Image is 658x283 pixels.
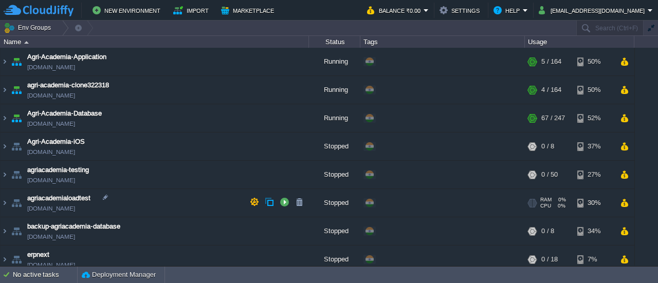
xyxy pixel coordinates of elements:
[9,104,24,132] img: AMDAwAAAACH5BAEAAAAALAAAAAABAAEAAAICRAEAOw==
[361,36,524,48] div: Tags
[93,4,163,16] button: New Environment
[577,104,611,132] div: 52%
[541,217,554,245] div: 0 / 8
[27,52,106,62] a: Agri-Academia-Application
[540,203,551,209] span: CPU
[577,161,611,188] div: 27%
[1,246,9,273] img: AMDAwAAAACH5BAEAAAAALAAAAAABAAEAAAICRAEAOw==
[4,4,74,17] img: CloudJiffy
[577,48,611,76] div: 50%
[577,76,611,104] div: 50%
[577,133,611,160] div: 37%
[27,232,75,242] a: [DOMAIN_NAME]
[27,62,75,72] a: [DOMAIN_NAME]
[1,189,9,217] img: AMDAwAAAACH5BAEAAAAALAAAAAABAAEAAAICRAEAOw==
[13,267,77,283] div: No active tasks
[541,133,554,160] div: 0 / 8
[309,104,360,132] div: Running
[555,203,565,209] span: 0%
[539,4,648,16] button: [EMAIL_ADDRESS][DOMAIN_NAME]
[9,48,24,76] img: AMDAwAAAACH5BAEAAAAALAAAAAABAAEAAAICRAEAOw==
[9,133,24,160] img: AMDAwAAAACH5BAEAAAAALAAAAAABAAEAAAICRAEAOw==
[309,189,360,217] div: Stopped
[27,193,90,203] a: agriacademialoadtest
[27,250,49,260] a: erpnext
[82,270,156,280] button: Deployment Manager
[541,104,565,132] div: 67 / 247
[309,217,360,245] div: Stopped
[493,4,523,16] button: Help
[27,108,102,119] a: Agri-Academia-Database
[221,4,277,16] button: Marketplace
[541,48,561,76] div: 5 / 164
[309,161,360,188] div: Stopped
[1,36,308,48] div: Name
[27,137,85,147] a: Agri-Academia-iOS
[440,4,483,16] button: Settings
[577,217,611,245] div: 34%
[1,76,9,104] img: AMDAwAAAACH5BAEAAAAALAAAAAABAAEAAAICRAEAOw==
[27,175,75,185] a: [DOMAIN_NAME]
[577,246,611,273] div: 7%
[27,203,75,214] a: [DOMAIN_NAME]
[525,36,634,48] div: Usage
[309,36,360,48] div: Status
[1,217,9,245] img: AMDAwAAAACH5BAEAAAAALAAAAAABAAEAAAICRAEAOw==
[309,246,360,273] div: Stopped
[367,4,424,16] button: Balance ₹0.00
[27,165,89,175] a: agriacademia-testing
[9,189,24,217] img: AMDAwAAAACH5BAEAAAAALAAAAAABAAEAAAICRAEAOw==
[1,161,9,188] img: AMDAwAAAACH5BAEAAAAALAAAAAABAAEAAAICRAEAOw==
[540,197,552,203] span: RAM
[9,217,24,245] img: AMDAwAAAACH5BAEAAAAALAAAAAABAAEAAAICRAEAOw==
[173,4,212,16] button: Import
[556,197,566,203] span: 0%
[27,147,75,157] span: [DOMAIN_NAME]
[27,80,109,90] a: agri-academia-clone322318
[9,76,24,104] img: AMDAwAAAACH5BAEAAAAALAAAAAABAAEAAAICRAEAOw==
[27,260,75,270] a: [DOMAIN_NAME]
[9,246,24,273] img: AMDAwAAAACH5BAEAAAAALAAAAAABAAEAAAICRAEAOw==
[27,221,120,232] a: backup-agriacademia-database
[309,133,360,160] div: Stopped
[27,90,75,101] a: [DOMAIN_NAME]
[309,76,360,104] div: Running
[309,48,360,76] div: Running
[541,161,558,188] div: 0 / 50
[24,41,29,44] img: AMDAwAAAACH5BAEAAAAALAAAAAABAAEAAAICRAEAOw==
[541,246,558,273] div: 0 / 18
[615,242,648,273] iframe: chat widget
[27,119,75,129] a: [DOMAIN_NAME]
[541,76,561,104] div: 4 / 164
[577,189,611,217] div: 30%
[1,104,9,132] img: AMDAwAAAACH5BAEAAAAALAAAAAABAAEAAAICRAEAOw==
[1,133,9,160] img: AMDAwAAAACH5BAEAAAAALAAAAAABAAEAAAICRAEAOw==
[4,21,54,35] button: Env Groups
[1,48,9,76] img: AMDAwAAAACH5BAEAAAAALAAAAAABAAEAAAICRAEAOw==
[9,161,24,188] img: AMDAwAAAACH5BAEAAAAALAAAAAABAAEAAAICRAEAOw==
